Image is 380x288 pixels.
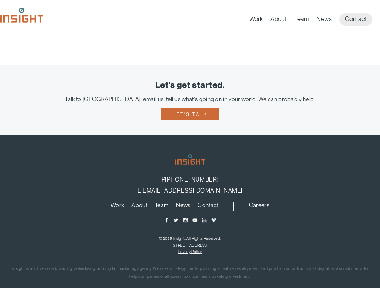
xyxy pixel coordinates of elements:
[107,202,234,211] nav: primary navigation menu
[11,235,369,249] p: ©2025 Insight. All Rights Reserved. [STREET_ADDRESS]
[155,202,168,211] a: Team
[249,15,263,26] a: Work
[249,202,269,211] a: Careers
[201,217,207,223] a: LinkedIn
[176,202,190,211] a: News
[339,13,372,26] a: Contact
[141,187,243,194] a: [EMAIL_ADDRESS][DOMAIN_NAME]
[11,265,369,280] p: Insight is a full-service branding, advertising, and digital marketing agency. We offer strategy,...
[111,202,124,211] a: Work
[245,202,273,211] nav: secondary navigation menu
[198,202,218,211] a: Contact
[192,217,198,223] a: YouTube
[131,202,147,211] a: About
[11,187,369,194] p: E
[11,80,369,90] div: Let's get started.
[294,15,309,26] a: Team
[183,217,188,223] a: Instagram
[11,176,369,183] p: P
[165,176,218,183] a: [PHONE_NUMBER]
[173,217,179,223] a: Twitter
[270,15,287,26] a: About
[176,249,204,254] nav: copyright navigation menu
[164,217,169,223] a: Facebook
[11,95,369,103] div: Talk to [GEOGRAPHIC_DATA], email us, tell us what's going on in your world. We can probably help.
[175,154,205,165] img: Insight Marketing Design
[211,217,217,223] a: Vimeo
[161,108,218,120] a: Let's talk
[249,13,380,26] nav: primary navigation menu
[316,15,332,26] a: News
[178,249,202,254] a: Privacy Policy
